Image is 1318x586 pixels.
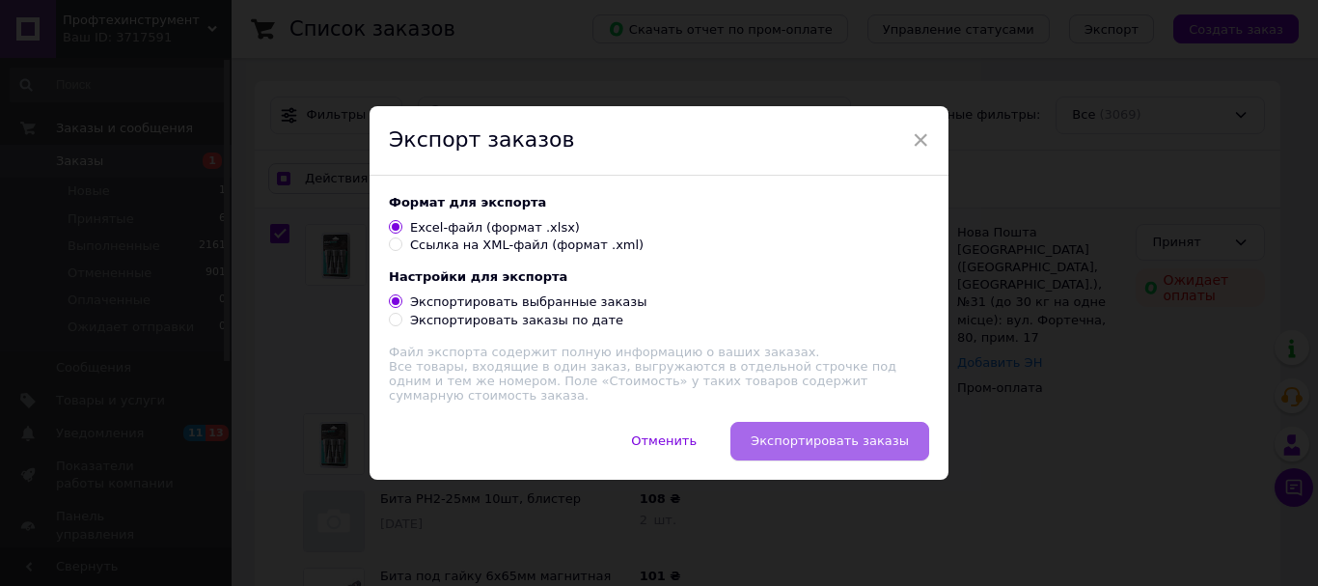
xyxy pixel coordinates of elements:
[912,124,929,156] span: ×
[370,106,948,176] div: Экспорт заказов
[389,195,929,209] div: Формат для экспорта
[389,345,929,359] div: Файл экспорта содержит полную информацию о ваших заказах.
[410,293,646,311] div: Экспортировать выбранные заказы
[389,269,929,284] div: Настройки для экспорта
[410,219,580,237] div: Excel-файл (формат .xlsx)
[611,422,717,460] button: Отменить
[389,345,929,403] div: Все товары, входящие в один заказ, выгружаются в отдельной строчке под одним и тем же номером. По...
[751,433,909,448] span: Экспортировать заказы
[410,237,644,254] div: Ссылка на XML-файл (формат .xml)
[410,312,623,329] div: Экспортировать заказы по дате
[631,433,697,448] span: Отменить
[730,422,929,460] button: Экспортировать заказы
